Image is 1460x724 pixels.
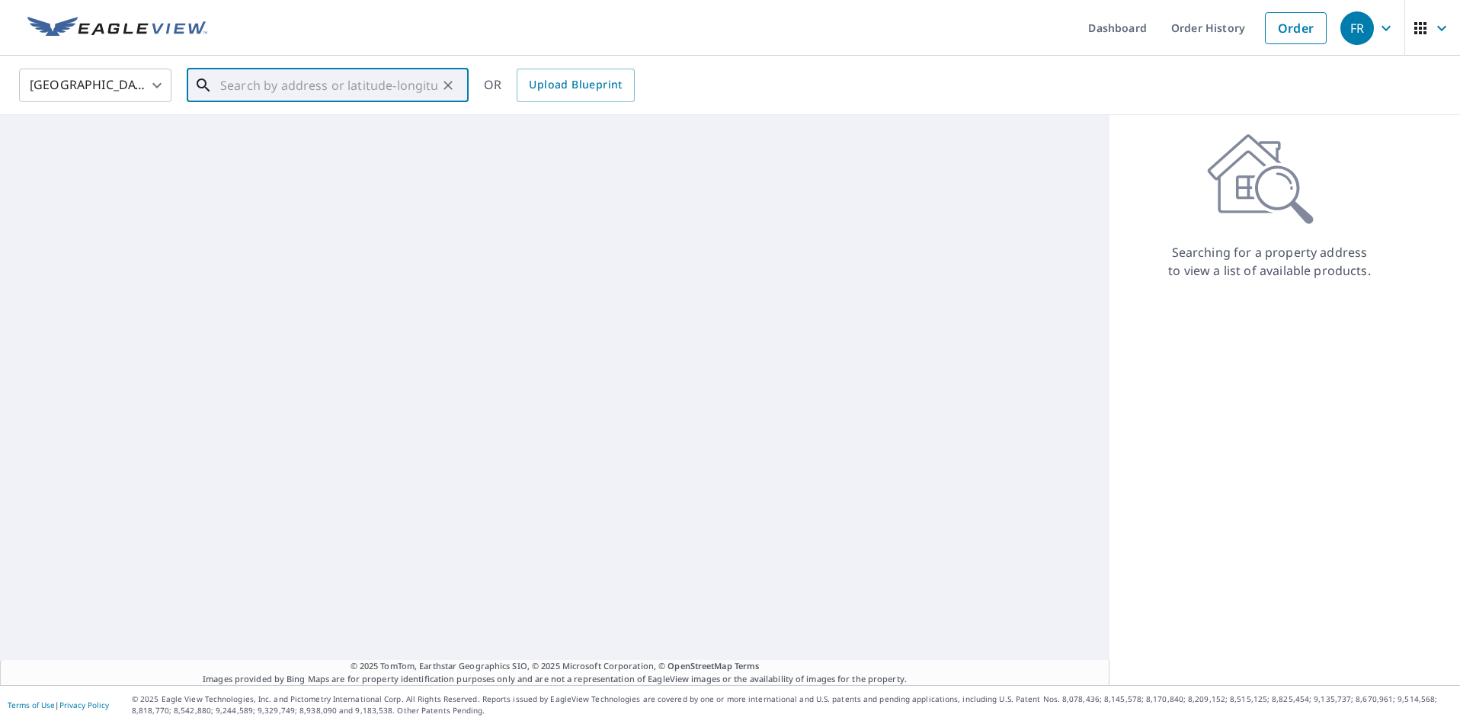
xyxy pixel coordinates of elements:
[668,660,732,671] a: OpenStreetMap
[220,64,437,107] input: Search by address or latitude-longitude
[1167,243,1372,280] p: Searching for a property address to view a list of available products.
[517,69,634,102] a: Upload Blueprint
[8,700,55,710] a: Terms of Use
[19,64,171,107] div: [GEOGRAPHIC_DATA]
[1340,11,1374,45] div: FR
[59,700,109,710] a: Privacy Policy
[529,75,622,95] span: Upload Blueprint
[351,660,760,673] span: © 2025 TomTom, Earthstar Geographics SIO, © 2025 Microsoft Corporation, ©
[27,17,207,40] img: EV Logo
[735,660,760,671] a: Terms
[1265,12,1327,44] a: Order
[437,75,459,96] button: Clear
[132,694,1452,716] p: © 2025 Eagle View Technologies, Inc. and Pictometry International Corp. All Rights Reserved. Repo...
[484,69,635,102] div: OR
[8,700,109,710] p: |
